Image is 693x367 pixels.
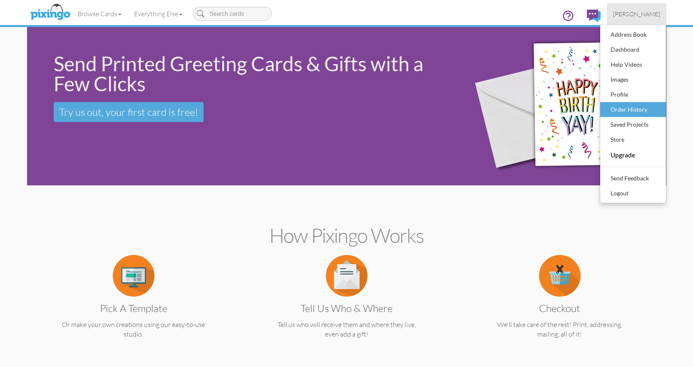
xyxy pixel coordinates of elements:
div: Send Printed Greeting Cards & Gifts with a Few Clicks [54,54,447,94]
div: Logout [609,187,658,200]
span: [PERSON_NAME] [613,10,660,17]
h2: How Pixingo works [42,225,652,247]
a: Address Book [600,27,666,42]
a: Saved Projects [600,117,666,132]
div: Store [609,133,658,146]
img: 942c5090-71ba-4bfc-9a92-ca782dcda692.png [460,15,661,197]
a: Everything Else [128,3,189,24]
img: pixingo logo [28,2,72,23]
span: Try us out, your first card is free! [59,106,198,118]
h3: Pick a Template [50,303,218,314]
a: Checkout We'll take care of the rest! Print, addressing, mailing, all of it! [469,271,650,339]
a: Store [600,132,666,147]
img: item.alt [539,255,581,297]
a: Upgrade [600,147,666,163]
img: comments.svg [587,10,601,22]
h3: Checkout [476,303,644,314]
div: Images [609,73,658,86]
a: Pick a Template Or make your own creations using our easy-to-use studio. [43,271,224,339]
div: Saved Projects [609,118,658,131]
img: item.alt [326,255,368,297]
div: Dashboard [609,43,658,56]
div: Send Feedback [609,172,658,185]
img: item.alt [113,255,154,297]
input: Search cards [193,7,272,21]
a: Try us out, your first card is free! [54,102,204,122]
a: Tell us Who & Where Tell us who will receive them and where they live, even add a gift! [256,271,437,339]
a: Profile [600,87,666,102]
div: Order History [609,103,658,116]
a: Images [600,72,666,87]
div: Upgrade [609,148,658,162]
a: [PERSON_NAME] [607,3,666,25]
a: Order History [600,102,666,117]
a: Send Feedback [600,171,666,186]
div: Profile [609,88,658,101]
a: Dashboard [600,42,666,57]
p: Tell us who will receive them and where they live, even add a gift! [256,320,437,339]
div: Help Videos [609,58,658,71]
div: Address Book [609,28,658,41]
a: Logout [600,186,666,201]
a: Browse Cards [71,3,128,24]
a: Help Videos [600,57,666,72]
p: We'll take care of the rest! Print, addressing, mailing, all of it! [469,320,650,339]
h3: Tell us Who & Where [263,303,431,314]
p: Or make your own creations using our easy-to-use studio. [43,320,224,339]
